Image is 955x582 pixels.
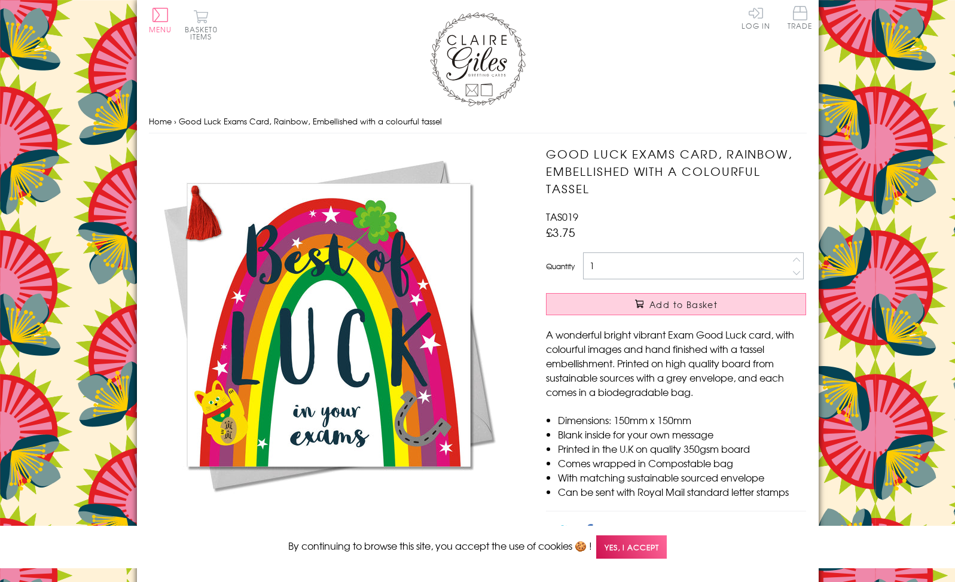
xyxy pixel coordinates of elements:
[149,24,172,35] span: Menu
[742,6,770,29] a: Log In
[558,485,806,499] li: Can be sent with Royal Mail standard letter stamps
[558,470,806,485] li: With matching sustainable sourced envelope
[546,209,578,224] span: TAS019
[546,224,575,240] span: £3.75
[149,145,508,504] img: Good Luck Exams Card, Rainbow, Embellished with a colourful tassel
[430,12,526,106] img: Claire Giles Greetings Cards
[546,327,806,399] p: A wonderful bright vibrant Exam Good Luck card, with colourful images and hand finished with a ta...
[558,413,806,427] li: Dimensions: 150mm x 150mm
[190,24,218,42] span: 0 items
[185,10,218,40] button: Basket0 items
[546,261,575,272] label: Quantity
[149,115,172,127] a: Home
[546,145,806,197] h1: Good Luck Exams Card, Rainbow, Embellished with a colourful tassel
[558,427,806,441] li: Blank inside for your own message
[596,535,667,559] span: Yes, I accept
[558,441,806,456] li: Printed in the U.K on quality 350gsm board
[174,115,176,127] span: ›
[179,115,442,127] span: Good Luck Exams Card, Rainbow, Embellished with a colourful tassel
[649,298,718,310] span: Add to Basket
[149,109,807,134] nav: breadcrumbs
[788,6,813,29] span: Trade
[788,6,813,32] a: Trade
[558,456,806,470] li: Comes wrapped in Compostable bag
[149,8,172,33] button: Menu
[546,293,806,315] button: Add to Basket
